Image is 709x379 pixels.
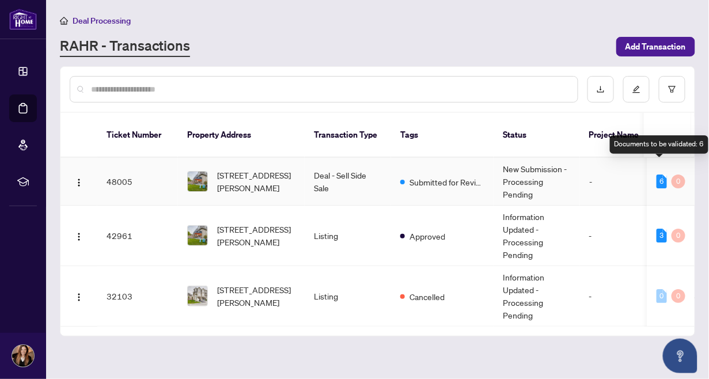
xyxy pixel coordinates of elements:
div: 3 [657,229,667,242]
span: Cancelled [410,290,445,303]
img: thumbnail-img [188,286,207,306]
button: Add Transaction [616,37,695,56]
img: Logo [74,178,84,187]
td: 48005 [97,158,178,206]
td: Listing [305,206,391,266]
button: edit [623,76,650,103]
a: RAHR - Transactions [60,36,190,57]
button: download [587,76,614,103]
span: Add Transaction [625,37,686,56]
td: - [580,206,649,266]
span: [STREET_ADDRESS][PERSON_NAME] [217,283,295,309]
button: Logo [70,172,88,191]
td: Information Updated - Processing Pending [494,266,580,327]
td: New Submission - Processing Pending [494,158,580,206]
td: - [580,158,649,206]
div: 0 [672,289,685,303]
div: Documents to be validated: 6 [610,135,708,154]
span: home [60,17,68,25]
button: Open asap [663,339,697,373]
th: Transaction Type [305,113,391,158]
td: 42961 [97,206,178,266]
th: Tags [391,113,494,158]
span: Deal Processing [73,16,131,26]
img: Logo [74,232,84,241]
th: Status [494,113,580,158]
button: Logo [70,287,88,305]
th: Ticket Number [97,113,178,158]
div: 0 [672,229,685,242]
div: 6 [657,175,667,188]
td: Information Updated - Processing Pending [494,206,580,266]
img: thumbnail-img [188,226,207,245]
span: edit [632,85,640,93]
img: Logo [74,293,84,302]
div: 0 [657,289,667,303]
span: download [597,85,605,93]
span: [STREET_ADDRESS][PERSON_NAME] [217,169,295,194]
td: 32103 [97,266,178,327]
img: logo [9,9,37,30]
td: Listing [305,266,391,327]
td: Deal - Sell Side Sale [305,158,391,206]
img: thumbnail-img [188,172,207,191]
span: [STREET_ADDRESS][PERSON_NAME] [217,223,295,248]
span: Approved [410,230,445,242]
img: Profile Icon [12,345,34,367]
span: Submitted for Review [410,176,484,188]
td: - [580,266,649,327]
div: 0 [672,175,685,188]
th: Project Name [580,113,649,158]
th: Property Address [178,113,305,158]
button: filter [659,76,685,103]
button: Logo [70,226,88,245]
span: filter [668,85,676,93]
